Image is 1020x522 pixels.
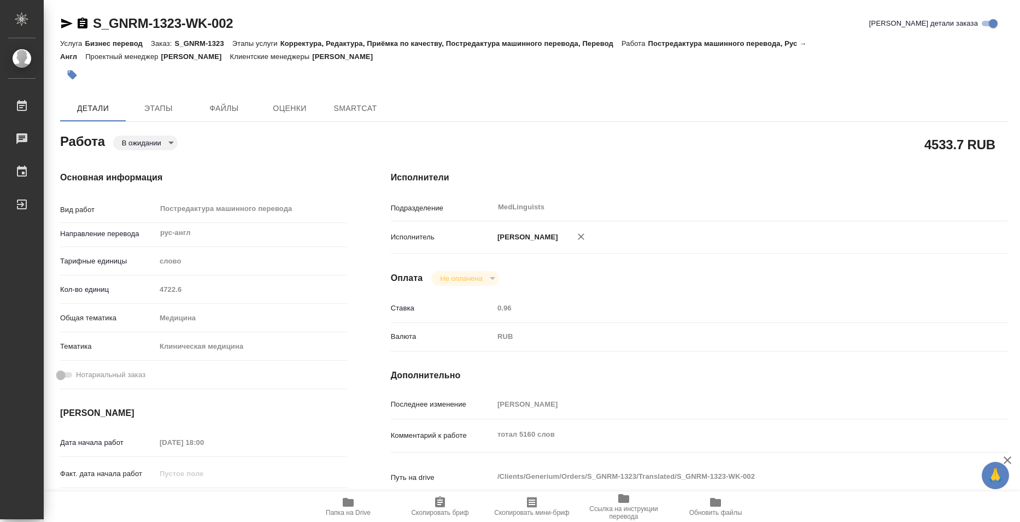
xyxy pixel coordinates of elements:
h4: Основная информация [60,171,347,184]
button: Не оплачена [437,274,485,283]
button: Папка на Drive [302,491,394,522]
p: [PERSON_NAME] [312,52,381,61]
h4: Оплата [391,272,423,285]
p: [PERSON_NAME] [161,52,230,61]
p: Тарифные единицы [60,256,156,267]
button: Скопировать мини-бриф [486,491,578,522]
h2: Работа [60,131,105,150]
span: Папка на Drive [326,509,371,517]
button: Обновить файлы [670,491,761,522]
p: [PERSON_NAME] [494,232,558,243]
p: Путь на drive [391,472,494,483]
button: Ссылка на инструкции перевода [578,491,670,522]
textarea: тотал 5160 слов [494,425,957,444]
p: Ставка [391,303,494,314]
button: Добавить тэг [60,63,84,87]
p: S_GNRM-1323 [174,39,232,48]
p: Дата начала работ [60,437,156,448]
span: [PERSON_NAME] детали заказа [869,18,978,29]
p: Подразделение [391,203,494,214]
p: Корректура, Редактура, Приёмка по качеству, Постредактура машинного перевода, Перевод [280,39,622,48]
button: Удалить исполнителя [569,225,593,249]
div: Клиническая медицина [156,337,347,356]
p: Общая тематика [60,313,156,324]
p: Комментарий к работе [391,430,494,441]
p: Услуга [60,39,85,48]
button: Скопировать бриф [394,491,486,522]
input: Пустое поле [156,435,251,450]
p: Вид работ [60,204,156,215]
h4: Исполнители [391,171,1008,184]
p: Этапы услуги [232,39,280,48]
div: В ожидании [431,271,499,286]
span: Ссылка на инструкции перевода [584,505,663,520]
div: RUB [494,327,957,346]
span: Скопировать мини-бриф [494,509,569,517]
input: Пустое поле [494,300,957,316]
div: В ожидании [113,136,178,150]
h2: 4533.7 RUB [924,135,995,154]
span: Детали [67,102,119,115]
h4: [PERSON_NAME] [60,407,347,420]
a: S_GNRM-1323-WK-002 [93,16,233,31]
span: Этапы [132,102,185,115]
input: Пустое поле [494,396,957,412]
p: Тематика [60,341,156,352]
button: Скопировать ссылку [76,17,89,30]
button: В ожидании [119,138,165,148]
p: Заказ: [151,39,174,48]
input: Пустое поле [156,466,251,482]
textarea: /Clients/Generium/Orders/S_GNRM-1323/Translated/S_GNRM-1323-WK-002 [494,467,957,486]
p: Последнее изменение [391,399,494,410]
h4: Дополнительно [391,369,1008,382]
p: Факт. дата начала работ [60,468,156,479]
p: Исполнитель [391,232,494,243]
p: Работа [622,39,648,48]
span: 🙏 [986,464,1005,487]
p: Валюта [391,331,494,342]
div: слово [156,252,347,271]
input: Пустое поле [156,281,347,297]
p: Клиентские менеджеры [230,52,313,61]
div: Медицина [156,309,347,327]
p: Направление перевода [60,228,156,239]
span: Оценки [263,102,316,115]
button: Скопировать ссылку для ЯМессенджера [60,17,73,30]
span: Файлы [198,102,250,115]
span: Нотариальный заказ [76,369,145,380]
span: Обновить файлы [689,509,742,517]
p: Бизнес перевод [85,39,151,48]
span: Скопировать бриф [411,509,468,517]
p: Проектный менеджер [85,52,161,61]
button: 🙏 [982,462,1009,489]
span: SmartCat [329,102,382,115]
p: Кол-во единиц [60,284,156,295]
